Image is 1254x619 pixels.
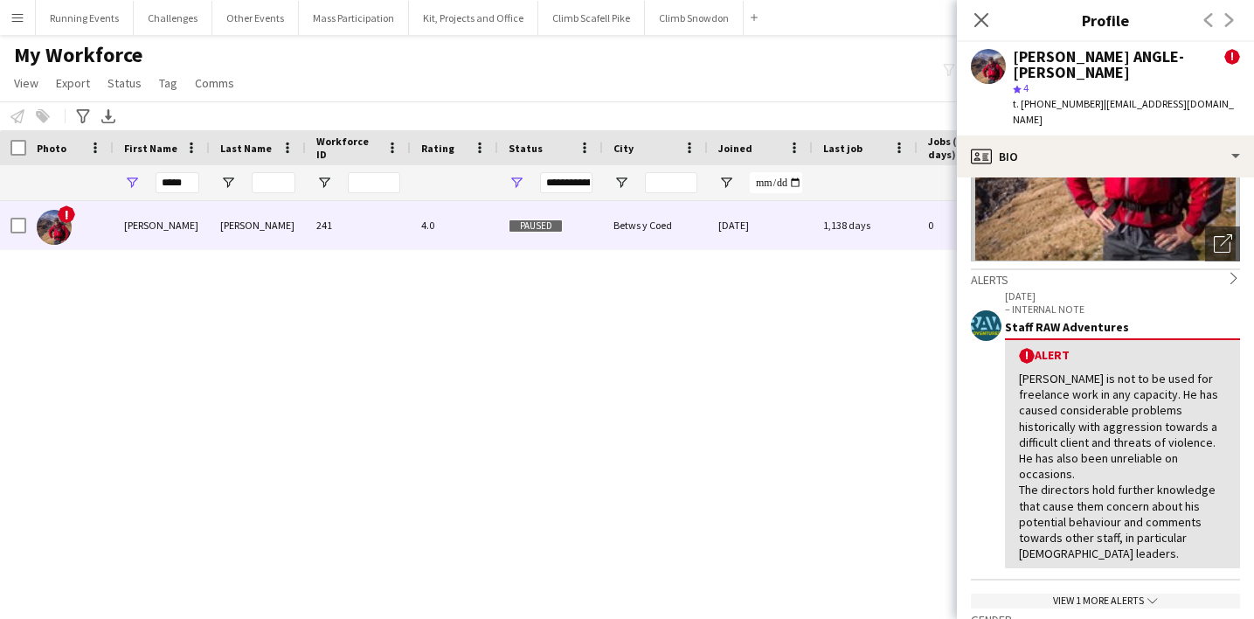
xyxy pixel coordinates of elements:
span: Status [509,142,543,155]
app-action-btn: Advanced filters [73,106,94,127]
span: First Name [124,142,177,155]
button: Open Filter Menu [316,175,332,191]
div: 4.0 [411,201,498,249]
div: Alert [1019,347,1226,364]
span: Last job [823,142,863,155]
div: [PERSON_NAME] ANGLE-[PERSON_NAME] [1013,49,1224,80]
button: Climb Scafell Pike [538,1,645,35]
span: Photo [37,142,66,155]
a: Status [100,72,149,94]
div: View 1 more alerts [971,594,1240,609]
input: Last Name Filter Input [252,172,295,193]
span: Tag [159,75,177,91]
div: Alerts [971,268,1240,288]
div: 0 [918,201,1031,249]
button: Kit, Projects and Office [409,1,538,35]
span: Status [107,75,142,91]
div: [PERSON_NAME] [210,201,306,249]
span: Export [56,75,90,91]
a: Comms [188,72,241,94]
div: [PERSON_NAME] is not to be used for freelance work in any capacity. He has caused considerable pr... [1019,371,1226,561]
span: 4 [1023,81,1029,94]
span: ! [1224,49,1240,65]
button: Open Filter Menu [509,175,524,191]
span: Last Name [220,142,272,155]
span: City [613,142,634,155]
img: ELTON ANGLE-SMITH [37,210,72,245]
div: Betws y Coed [603,201,708,249]
app-action-btn: Export XLSX [98,106,119,127]
input: Workforce ID Filter Input [348,172,400,193]
div: Open photos pop-in [1205,226,1240,261]
span: t. [PHONE_NUMBER] [1013,97,1104,110]
span: Paused [509,219,563,233]
div: Bio [957,136,1254,177]
p: [DATE] [1005,289,1240,303]
div: 241 [306,201,411,249]
span: Jobs (last 90 days) [928,135,1000,161]
input: City Filter Input [645,172,697,193]
span: Joined [718,142,752,155]
button: Mass Participation [299,1,409,35]
a: Export [49,72,97,94]
div: [DATE] [708,201,813,249]
div: Staff RAW Adventures [1005,319,1240,335]
span: ! [58,205,75,223]
input: Joined Filter Input [750,172,802,193]
div: 1,138 days [813,201,918,249]
button: Open Filter Menu [613,175,629,191]
button: Climb Snowdon [645,1,744,35]
span: Comms [195,75,234,91]
button: Running Events [36,1,134,35]
button: Other Events [212,1,299,35]
input: First Name Filter Input [156,172,199,193]
span: Rating [421,142,454,155]
h3: Profile [957,9,1254,31]
span: Workforce ID [316,135,379,161]
div: [PERSON_NAME] [114,201,210,249]
button: Open Filter Menu [220,175,236,191]
button: Open Filter Menu [718,175,734,191]
span: My Workforce [14,42,142,68]
button: Open Filter Menu [124,175,140,191]
a: View [7,72,45,94]
span: View [14,75,38,91]
a: Tag [152,72,184,94]
p: – INTERNAL NOTE [1005,303,1240,316]
button: Challenges [134,1,212,35]
span: | [EMAIL_ADDRESS][DOMAIN_NAME] [1013,97,1234,126]
span: ! [1019,348,1035,364]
